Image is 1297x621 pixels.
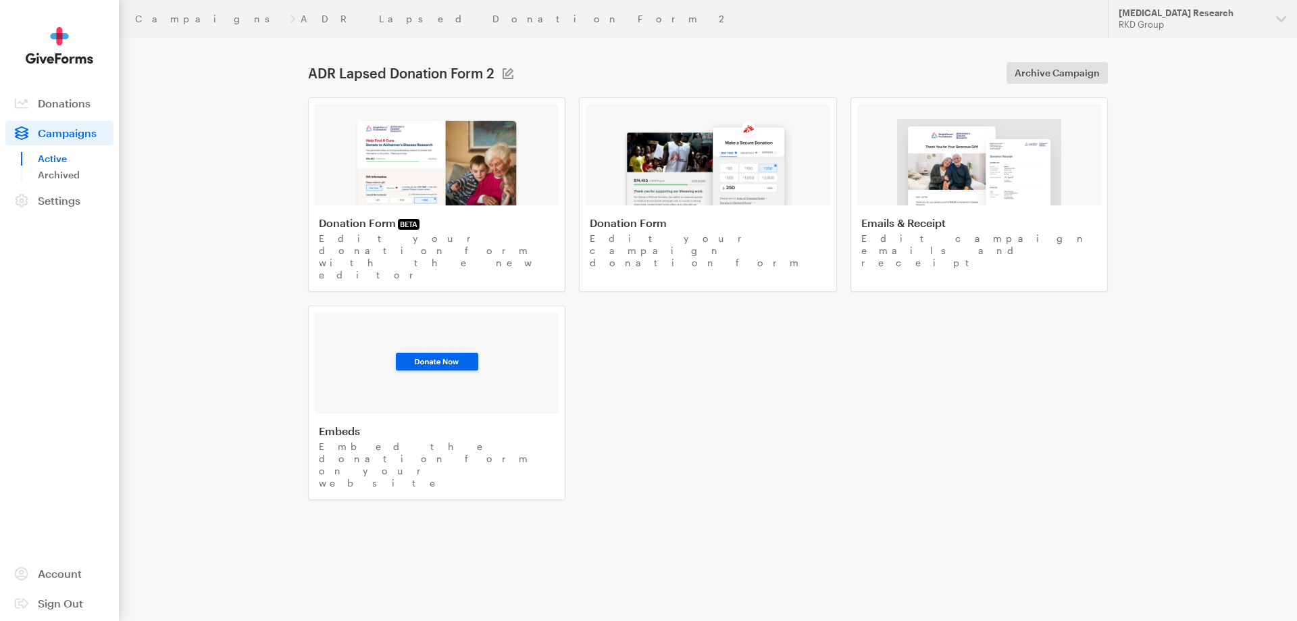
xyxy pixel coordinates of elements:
a: Donation Form Edit your campaign donation form [579,97,836,292]
img: image-2-e181a1b57a52e92067c15dabc571ad95275de6101288912623f50734140ed40c.png [621,119,794,205]
p: Edit your donation form with the new editor [319,232,555,281]
h4: Donation Form [590,216,825,230]
span: BETA [398,219,419,230]
a: Campaigns [5,121,113,145]
span: Campaigns [38,126,97,139]
p: Edit your campaign donation form [590,232,825,269]
a: ADR Lapsed Donation Form 2 [301,14,728,24]
a: Settings [5,189,113,213]
span: Donations [38,97,91,109]
a: Account [5,562,113,586]
a: Emails & Receipt Edit campaign emails and receipt [850,97,1108,292]
span: Account [38,567,82,580]
a: Active [38,151,113,167]
span: Archive Campaign [1015,65,1100,81]
h1: ADR Lapsed Donation Form 2 [308,65,494,81]
div: RKD Group [1119,19,1265,30]
a: Archive Campaign [1007,62,1108,84]
img: image-1-83ed7ead45621bf174d8040c5c72c9f8980a381436cbc16a82a0f79bcd7e5139.png [354,119,519,205]
a: Donations [5,91,113,116]
img: GiveForms [26,27,93,64]
p: Edit campaign emails and receipt [861,232,1097,269]
a: Donation FormBETA Edit your donation form with the new editor [308,97,565,292]
img: image-3-0695904bd8fc2540e7c0ed4f0f3f42b2ae7fdd5008376bfc2271839042c80776.png [897,119,1061,205]
span: Settings [38,194,80,207]
a: Campaigns [135,14,284,24]
div: [MEDICAL_DATA] Research [1119,7,1265,19]
a: Archived [38,167,113,183]
h4: Donation Form [319,216,555,230]
img: image-3-93ee28eb8bf338fe015091468080e1db9f51356d23dce784fdc61914b1599f14.png [391,349,483,376]
p: Embed the donation form on your website [319,441,555,489]
h4: Embeds [319,424,555,438]
a: Embeds Embed the donation form on your website [308,305,565,500]
h4: Emails & Receipt [861,216,1097,230]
